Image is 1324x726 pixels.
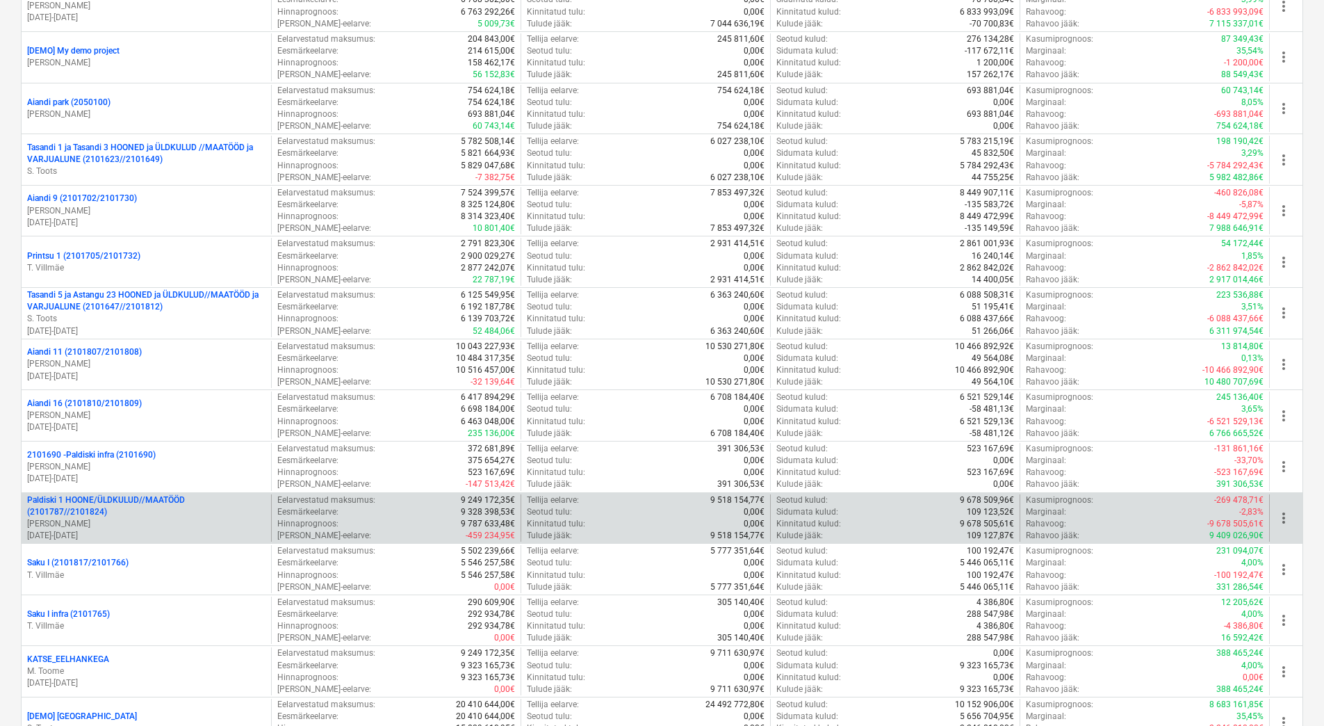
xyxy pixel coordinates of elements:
[527,364,585,376] p: Kinnitatud tulu :
[710,274,765,286] p: 2 931 414,51€
[993,120,1014,132] p: 0,00€
[1026,18,1079,30] p: Rahavoo jääk :
[527,187,579,199] p: Tellija eelarve :
[1026,325,1079,337] p: Rahavoo jääk :
[27,398,265,433] div: Aiandi 16 (2101810/2101809)[PERSON_NAME][DATE]-[DATE]
[1026,45,1066,57] p: Marginaal :
[1026,364,1066,376] p: Rahavoog :
[776,238,828,250] p: Seotud kulud :
[970,18,1014,30] p: -70 700,83€
[1214,108,1264,120] p: -693 881,04€
[277,274,371,286] p: [PERSON_NAME]-eelarve :
[527,313,585,325] p: Kinnitatud tulu :
[277,172,371,184] p: [PERSON_NAME]-eelarve :
[1216,136,1264,147] p: 198 190,42€
[27,166,265,177] p: S. Toots
[744,313,765,325] p: 0,00€
[27,410,265,421] p: [PERSON_NAME]
[27,654,265,689] div: KATSE_EELHANKEGAM. Toome[DATE]-[DATE]
[461,187,515,199] p: 7 524 399,57€
[1241,250,1264,262] p: 1,85%
[1275,561,1292,578] span: more_vert
[1241,97,1264,108] p: 8,05%
[27,557,265,581] div: Saku I (2101817/2101766)T. Villmäe
[461,147,515,159] p: 5 821 664,93€
[1207,6,1264,18] p: -6 833 993,09€
[527,69,572,81] p: Tulude jääk :
[776,289,828,301] p: Seotud kulud :
[277,85,375,97] p: Eelarvestatud maksumus :
[27,557,129,569] p: Saku I (2101817/2101766)
[27,398,142,410] p: Aiandi 16 (2101810/2101809)
[744,57,765,69] p: 0,00€
[972,274,1014,286] p: 14 400,05€
[744,6,765,18] p: 0,00€
[527,353,572,364] p: Seotud tulu :
[972,353,1014,364] p: 49 564,08€
[277,301,338,313] p: Eesmärkeelarve :
[27,654,109,665] p: KATSE_EELHANKEGA
[27,346,265,382] div: Aiandi 11 (2101807/2101808)[PERSON_NAME][DATE]-[DATE]
[960,6,1014,18] p: 6 833 993,09€
[1207,211,1264,223] p: -8 449 472,99€
[527,262,585,274] p: Kinnitatud tulu :
[744,97,765,108] p: 0,00€
[527,97,572,108] p: Seotud tulu :
[27,193,137,204] p: Aiandi 9 (2101702/2101730)
[27,193,265,228] div: Aiandi 9 (2101702/2101730)[PERSON_NAME][DATE]-[DATE]
[776,262,841,274] p: Kinnitatud kulud :
[27,358,265,370] p: [PERSON_NAME]
[27,142,265,166] p: Tasandi 1 ja Tasandi 3 HOONED ja ÜLDKULUD //MAATÖÖD ja VARJUALUNE (2101623//2101649)
[967,69,1014,81] p: 157 262,17€
[1026,238,1093,250] p: Kasumiprognoos :
[1026,160,1066,172] p: Rahavoog :
[527,6,585,18] p: Kinnitatud tulu :
[776,136,828,147] p: Seotud kulud :
[972,250,1014,262] p: 16 240,14€
[744,160,765,172] p: 0,00€
[744,250,765,262] p: 0,00€
[717,120,765,132] p: 754 624,18€
[776,69,823,81] p: Kulude jääk :
[277,120,371,132] p: [PERSON_NAME]-eelarve :
[1209,172,1264,184] p: 5 982 482,86€
[461,160,515,172] p: 5 829 047,68€
[1026,289,1093,301] p: Kasumiprognoos :
[1221,69,1264,81] p: 88 549,43€
[960,289,1014,301] p: 6 088 508,31€
[27,289,265,313] p: Tasandi 5 ja Astangu 23 HOONED ja ÜLDKULUD//MAATÖÖD ja VARJUALUNE (2101647//2101812)
[776,187,828,199] p: Seotud kulud :
[27,421,265,433] p: [DATE] - [DATE]
[1202,364,1264,376] p: -10 466 892,90€
[27,461,265,473] p: [PERSON_NAME]
[1275,510,1292,526] span: more_vert
[277,33,375,45] p: Eelarvestatud maksumus :
[27,665,265,677] p: M. Toome
[710,289,765,301] p: 6 363 240,60€
[960,238,1014,250] p: 2 861 001,93€
[1241,147,1264,159] p: 3,29%
[27,677,265,689] p: [DATE] - [DATE]
[776,45,838,57] p: Sidumata kulud :
[473,325,515,337] p: 52 484,06€
[473,120,515,132] p: 60 743,14€
[527,33,579,45] p: Tellija eelarve :
[1275,356,1292,373] span: more_vert
[27,12,265,24] p: [DATE] - [DATE]
[527,289,579,301] p: Tellija eelarve :
[960,211,1014,223] p: 8 449 472,99€
[277,18,371,30] p: [PERSON_NAME]-eelarve :
[27,608,110,620] p: Saku I infra (2101765)
[1241,301,1264,313] p: 3,51%
[277,376,371,388] p: [PERSON_NAME]-eelarve :
[27,262,265,274] p: T. Villmäe
[1026,301,1066,313] p: Marginaal :
[967,85,1014,97] p: 693 881,04€
[27,570,265,581] p: T. Villmäe
[27,108,265,120] p: [PERSON_NAME]
[27,142,265,177] div: Tasandi 1 ja Tasandi 3 HOONED ja ÜLDKULUD //MAATÖÖD ja VARJUALUNE (2101623//2101649)S. Toots
[710,223,765,234] p: 7 853 497,32€
[473,223,515,234] p: 10 801,40€
[1275,152,1292,168] span: more_vert
[1221,33,1264,45] p: 87 349,43€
